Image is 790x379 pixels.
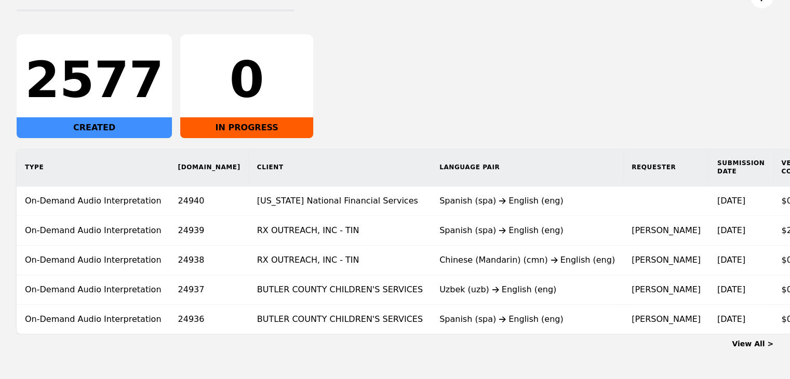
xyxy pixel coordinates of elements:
[709,148,773,186] th: Submission Date
[170,305,249,334] td: 24936
[623,148,709,186] th: Requester
[189,55,305,105] div: 0
[249,148,431,186] th: Client
[17,275,170,305] td: On-Demand Audio Interpretation
[17,305,170,334] td: On-Demand Audio Interpretation
[623,305,709,334] td: [PERSON_NAME]
[170,246,249,275] td: 24938
[170,148,249,186] th: [DOMAIN_NAME]
[439,254,615,266] div: Chinese (Mandarin) (cmn) English (eng)
[717,225,745,235] time: [DATE]
[717,314,745,324] time: [DATE]
[439,224,615,237] div: Spanish (spa) English (eng)
[431,148,623,186] th: Language Pair
[170,275,249,305] td: 24937
[170,216,249,246] td: 24939
[249,305,431,334] td: BUTLER COUNTY CHILDREN'S SERVICES
[623,246,709,275] td: [PERSON_NAME]
[17,216,170,246] td: On-Demand Audio Interpretation
[439,313,615,326] div: Spanish (spa) English (eng)
[717,255,745,265] time: [DATE]
[717,285,745,294] time: [DATE]
[17,186,170,216] td: On-Demand Audio Interpretation
[249,246,431,275] td: RX OUTREACH, INC - TIN
[623,216,709,246] td: [PERSON_NAME]
[732,340,773,348] a: View All >
[249,186,431,216] td: [US_STATE] National Financial Services
[249,216,431,246] td: RX OUTREACH, INC - TIN
[17,148,170,186] th: Type
[439,195,615,207] div: Spanish (spa) English (eng)
[439,283,615,296] div: Uzbek (uzb) English (eng)
[25,55,164,105] div: 2577
[17,117,172,138] div: CREATED
[623,275,709,305] td: [PERSON_NAME]
[249,275,431,305] td: BUTLER COUNTY CHILDREN'S SERVICES
[17,246,170,275] td: On-Demand Audio Interpretation
[180,117,313,138] div: IN PROGRESS
[170,186,249,216] td: 24940
[717,196,745,206] time: [DATE]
